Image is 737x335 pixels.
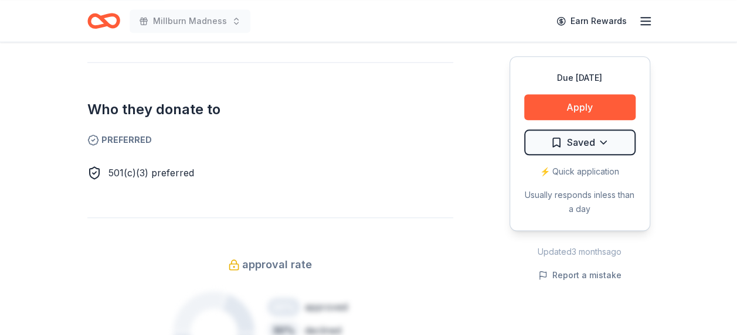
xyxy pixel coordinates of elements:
a: Earn Rewards [549,11,634,32]
span: Millburn Madness [153,14,227,28]
a: Home [87,7,120,35]
button: Millburn Madness [130,9,250,33]
div: Due [DATE] [524,71,636,85]
div: ⚡️ Quick application [524,165,636,179]
div: Updated 3 months ago [510,245,650,259]
div: Usually responds in less than a day [524,188,636,216]
span: approval rate [242,255,312,274]
span: Saved [567,135,595,150]
button: Apply [524,94,636,120]
div: approved [305,300,348,314]
span: 501(c)(3) preferred [108,167,194,179]
button: Saved [524,129,636,155]
button: Report a mistake [538,268,621,282]
h2: Who they donate to [87,100,453,119]
div: 20 % [267,298,300,316]
span: Preferred [87,133,453,147]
